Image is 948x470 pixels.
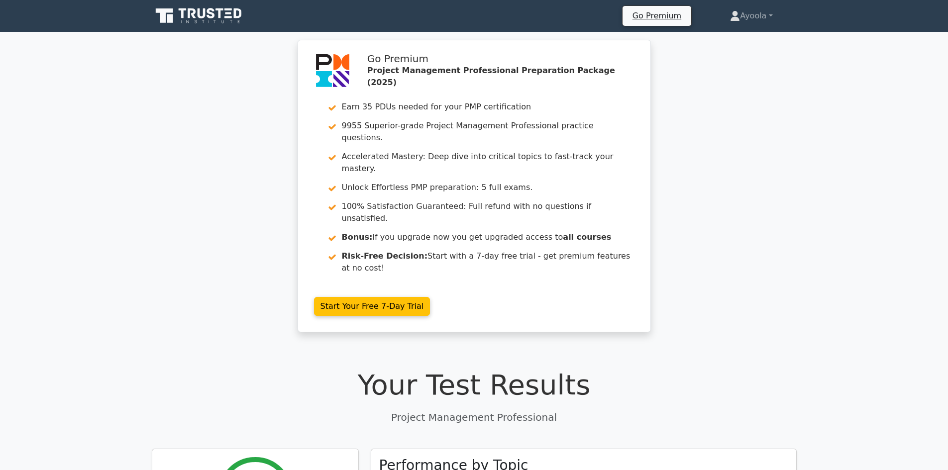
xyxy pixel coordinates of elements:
h1: Your Test Results [152,368,797,401]
p: Project Management Professional [152,410,797,425]
a: Go Premium [627,9,687,22]
a: Ayoola [706,6,796,26]
a: Start Your Free 7-Day Trial [314,297,430,316]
